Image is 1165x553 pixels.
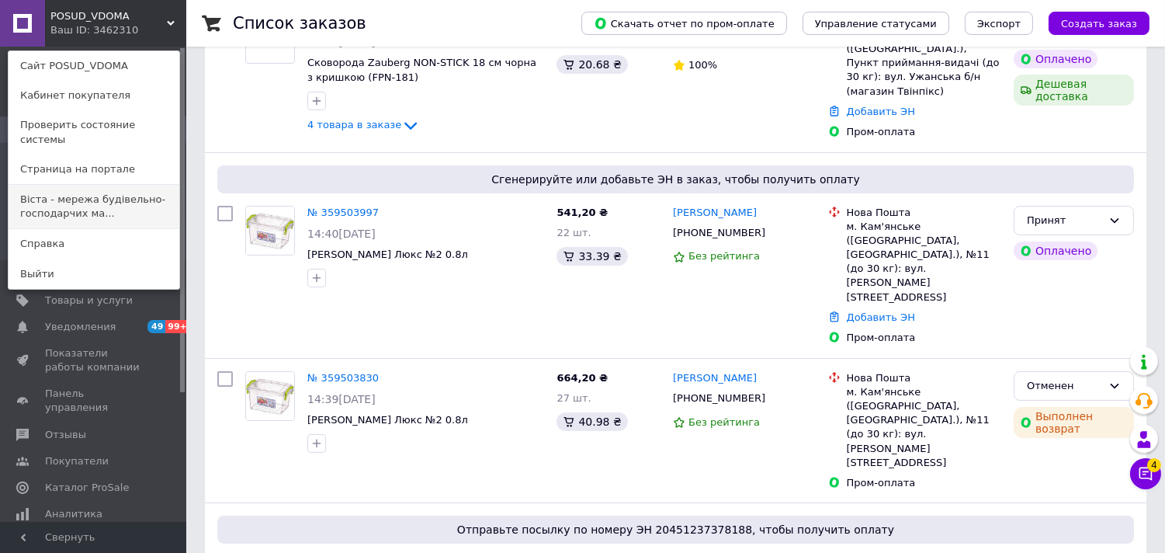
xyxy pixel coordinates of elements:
a: [PERSON_NAME] [673,371,757,386]
span: 664,20 ₴ [556,372,608,384]
span: 49 [147,320,165,333]
a: Добавить ЭН [847,311,915,323]
span: 4 [1147,458,1161,472]
span: 99+ [165,320,191,333]
span: 14:40[DATE] [307,228,376,240]
a: Справка [9,229,179,259]
div: с. Кам'яниця ([GEOGRAPHIC_DATA].), Пункт приймання-видачі (до 30 кг): вул. Ужанська б/н (магазин ... [847,28,1001,99]
span: Аналитика [45,507,102,521]
a: 4 товара в заказе [307,119,420,130]
span: Товары и услуги [45,294,133,308]
span: Покупатели [45,454,109,468]
a: Добавить ЭН [847,106,915,117]
a: Проверить состояние системы [9,110,179,154]
div: Нова Пошта [847,371,1001,385]
span: 100% [688,59,717,71]
a: Фото товару [245,371,295,421]
span: Управление статусами [815,18,937,30]
img: Фото товару [246,207,294,255]
span: Без рейтинга [688,250,760,262]
img: Фото товару [246,372,294,420]
a: Кабинет покупателя [9,81,179,110]
div: Пром-оплата [847,125,1001,139]
a: № 359503997 [307,207,379,218]
span: Показатели работы компании [45,346,144,374]
div: 33.39 ₴ [556,247,627,266]
a: Сайт POSUD_VDOMA [9,51,179,81]
span: Каталог ProSale [45,481,129,495]
span: Сгенерируйте или добавьте ЭН в заказ, чтобы получить оплату [224,172,1128,187]
div: Дешевая доставка [1014,75,1134,106]
button: Скачать отчет по пром-оплате [581,12,787,35]
button: Создать заказ [1049,12,1149,35]
span: Скачать отчет по пром-оплате [594,16,775,30]
span: Экспорт [977,18,1021,30]
a: Страница на портале [9,155,179,184]
div: Оплачено [1014,242,1097,260]
div: Выполнен возврат [1014,407,1134,438]
div: Нова Пошта [847,206,1001,220]
div: 20.68 ₴ [556,55,627,74]
span: 27 шт. [556,392,591,404]
a: Создать заказ [1033,17,1149,29]
a: Віста - мережа будівельно-господарчих ма... [9,185,179,228]
button: Чат с покупателем4 [1130,458,1161,489]
span: 541,20 ₴ [556,207,608,218]
span: 4 товара в заказе [307,119,401,130]
span: Уведомления [45,320,116,334]
span: POSUD_VDOMA [50,9,167,23]
a: [PERSON_NAME] Люкс №2 0.8л [307,414,468,426]
button: Экспорт [965,12,1033,35]
div: м. Кам'янське ([GEOGRAPHIC_DATA], [GEOGRAPHIC_DATA].), №11 (до 30 кг): вул. [PERSON_NAME][STREET_... [847,385,1001,470]
a: [PERSON_NAME] [673,206,757,221]
button: Управление статусами [803,12,949,35]
h1: Список заказов [233,14,366,33]
a: Сковорода Zauberg NON-STICK 18 см чорна з кришкою (FPN-181) [307,57,536,83]
span: Без рейтинга [688,416,760,428]
a: [PERSON_NAME] Люкс №2 0.8л [307,249,468,260]
div: [PHONE_NUMBER] [670,223,768,243]
div: Оплачено [1014,50,1097,68]
a: Выйти [9,259,179,289]
div: м. Кам'янське ([GEOGRAPHIC_DATA], [GEOGRAPHIC_DATA].), №11 (до 30 кг): вул. [PERSON_NAME][STREET_... [847,220,1001,304]
span: Панель управления [45,387,144,415]
div: Отменен [1027,378,1102,395]
a: Фото товару [245,206,295,256]
div: 40.98 ₴ [556,412,627,431]
div: Пром-оплата [847,476,1001,490]
a: № 359503830 [307,372,379,384]
span: Отзывы [45,428,86,442]
div: Принят [1027,213,1102,229]
div: Пром-оплата [847,331,1001,345]
div: [PHONE_NUMBER] [670,388,768,409]
span: 14:39[DATE] [307,393,376,405]
span: Создать заказ [1061,18,1137,30]
div: Ваш ID: 3462310 [50,23,116,37]
span: Отправьте посылку по номеру ЭН 20451237378188, чтобы получить оплату [224,522,1128,537]
span: 22 шт. [556,227,591,238]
